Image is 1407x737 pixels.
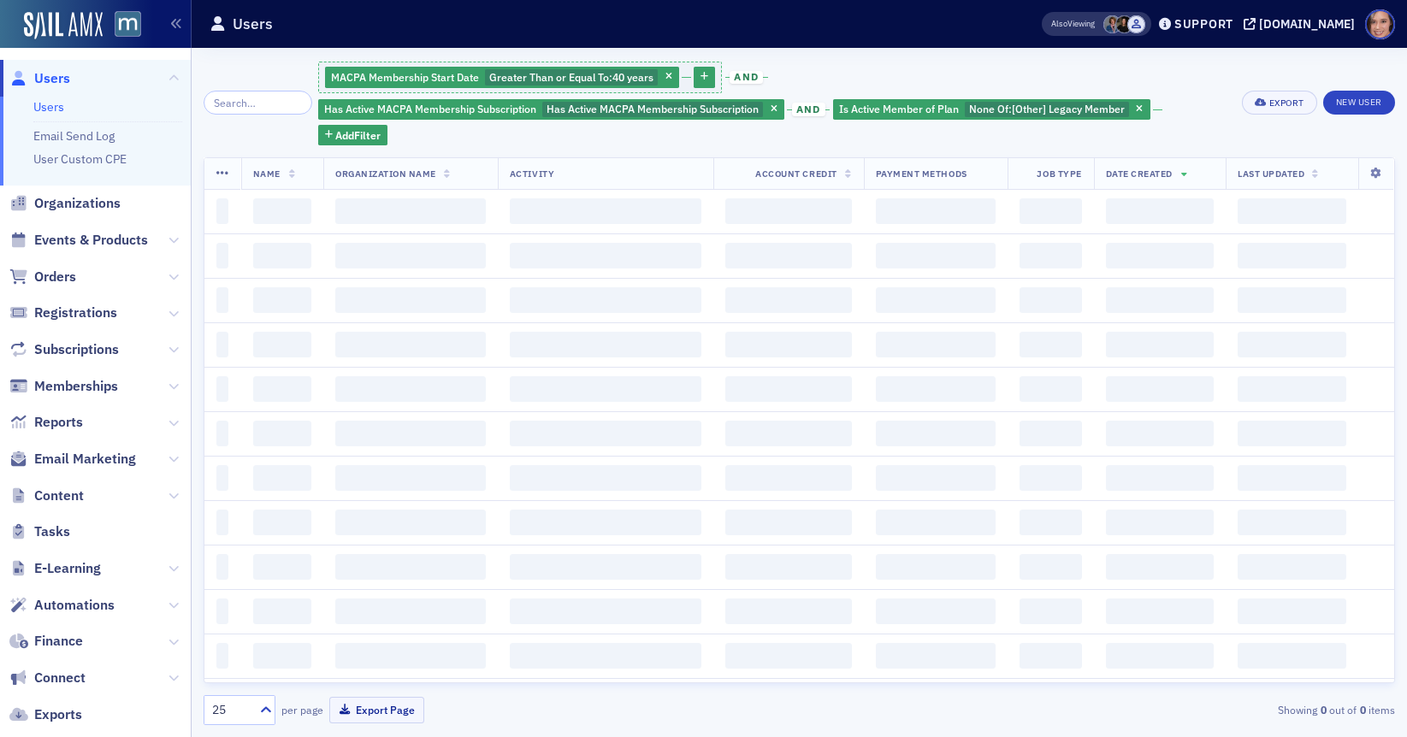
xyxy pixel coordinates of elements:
[725,332,852,357] span: ‌
[33,151,127,167] a: User Custom CPE
[510,243,701,268] span: ‌
[9,413,83,432] a: Reports
[24,12,103,39] img: SailAMX
[725,421,852,446] span: ‌
[1323,91,1395,115] a: New User
[510,643,701,669] span: ‌
[233,14,273,34] h1: Users
[1051,18,1067,29] div: Also
[725,643,852,669] span: ‌
[1238,376,1346,402] span: ‌
[725,198,852,224] span: ‌
[510,465,701,491] span: ‌
[1238,510,1346,535] span: ‌
[1020,421,1081,446] span: ‌
[725,465,852,491] span: ‌
[510,198,701,224] span: ‌
[34,377,118,396] span: Memberships
[612,70,653,84] span: 40 years
[9,268,76,286] a: Orders
[216,421,229,446] span: ‌
[1238,598,1346,624] span: ‌
[510,510,701,535] span: ‌
[253,376,312,402] span: ‌
[335,510,486,535] span: ‌
[1238,168,1304,180] span: Last Updated
[335,643,486,669] span: ‌
[787,103,830,116] button: and
[253,421,312,446] span: ‌
[725,287,852,313] span: ‌
[34,450,136,469] span: Email Marketing
[216,554,229,580] span: ‌
[1106,465,1214,491] span: ‌
[212,701,250,719] div: 25
[1115,15,1133,33] span: Lauren McDonough
[725,598,852,624] span: ‌
[204,91,312,115] input: Search…
[1051,18,1095,30] span: Viewing
[34,304,117,322] span: Registrations
[1238,421,1346,446] span: ‌
[335,376,486,402] span: ‌
[216,510,229,535] span: ‌
[725,376,852,402] span: ‌
[725,554,852,580] span: ‌
[253,198,312,224] span: ‌
[1106,287,1214,313] span: ‌
[1242,91,1316,115] button: Export
[1020,243,1081,268] span: ‌
[876,287,996,313] span: ‌
[9,486,84,505] a: Content
[253,287,312,313] span: ‌
[510,376,701,402] span: ‌
[876,421,996,446] span: ‌
[725,243,852,268] span: ‌
[1106,376,1214,402] span: ‌
[34,486,84,505] span: Content
[34,669,86,687] span: Connect
[1238,332,1346,357] span: ‌
[1238,287,1346,313] span: ‌
[839,102,959,115] span: Is Active Member of Plan
[1106,510,1214,535] span: ‌
[34,268,76,286] span: Orders
[34,340,119,359] span: Subscriptions
[510,332,701,357] span: ‌
[253,510,312,535] span: ‌
[329,697,424,723] button: Export Page
[1020,643,1081,669] span: ‌
[1012,102,1125,115] span: [Other] Legacy Member
[969,102,1012,115] span: None Of :
[1106,554,1214,580] span: ‌
[755,168,837,180] span: Account Credit
[9,340,119,359] a: Subscriptions
[1020,198,1081,224] span: ‌
[1259,16,1355,32] div: [DOMAIN_NAME]
[34,559,101,578] span: E-Learning
[1244,18,1361,30] button: [DOMAIN_NAME]
[335,465,486,491] span: ‌
[34,194,121,213] span: Organizations
[253,332,312,357] span: ‌
[335,554,486,580] span: ‌
[216,598,229,624] span: ‌
[1106,198,1214,224] span: ‌
[876,376,996,402] span: ‌
[1365,9,1395,39] span: Profile
[1106,168,1173,180] span: Date Created
[1020,332,1081,357] span: ‌
[1238,554,1346,580] span: ‌
[876,198,996,224] span: ‌
[34,632,83,651] span: Finance
[725,71,768,85] button: and
[1103,15,1121,33] span: Chris Dougherty
[1037,168,1081,180] span: Job Type
[1238,243,1346,268] span: ‌
[281,702,323,717] label: per page
[9,69,70,88] a: Users
[9,669,86,687] a: Connect
[1269,98,1304,108] div: Export
[876,598,996,624] span: ‌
